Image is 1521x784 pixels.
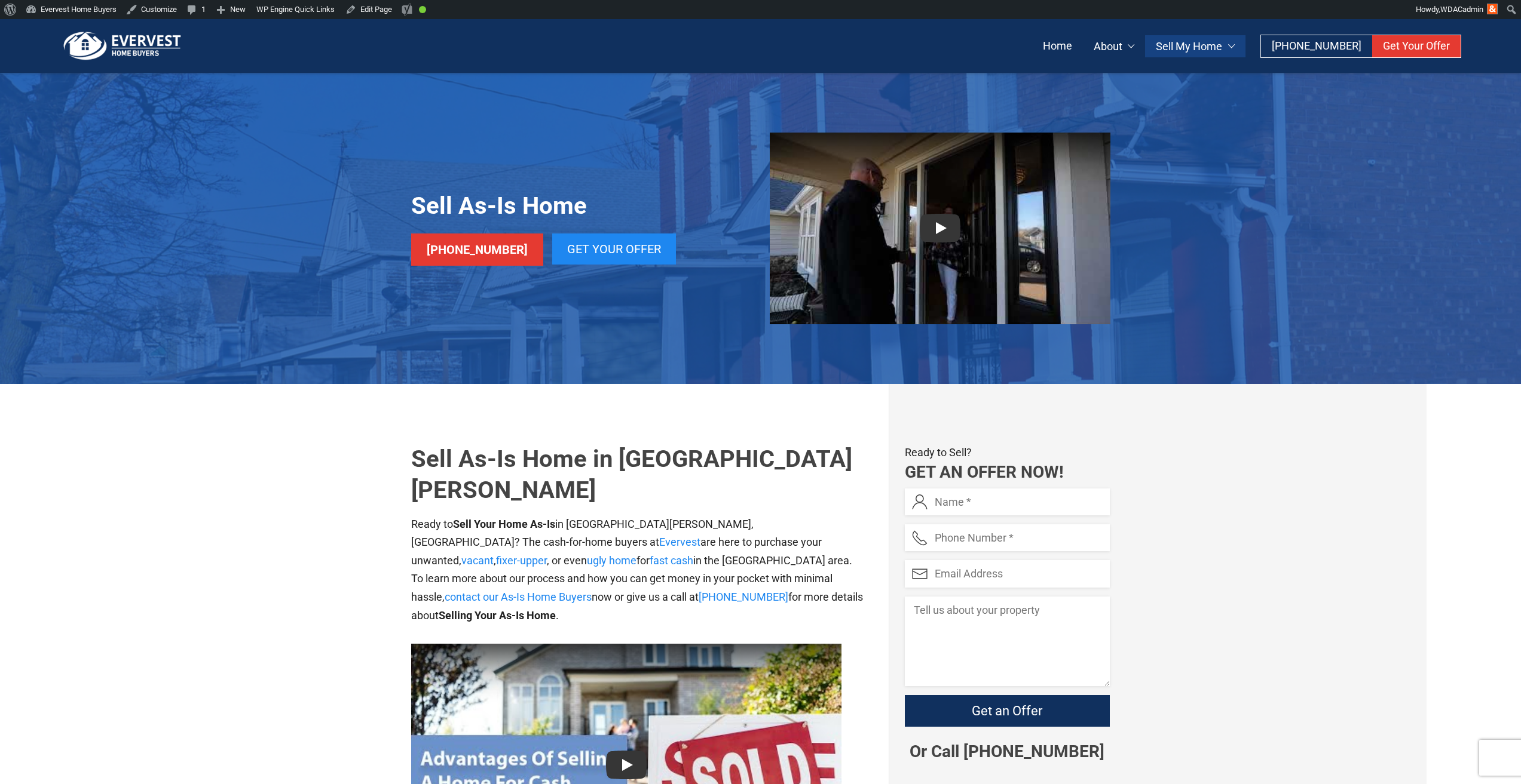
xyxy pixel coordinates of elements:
a: fast cash [650,554,693,567]
a: Home [1032,35,1083,57]
h2: Get an Offer Now! [905,462,1110,483]
b: Selling Your As-Is Home [439,609,556,622]
a: contact our As-Is Home Buyers [445,591,592,603]
a: [PHONE_NUMBER] [411,233,543,266]
h1: Sell As-Is Home in [GEOGRAPHIC_DATA][PERSON_NAME] [411,444,863,506]
div: Good [419,6,426,13]
a: [PHONE_NUMBER] [699,591,788,603]
a: fixer-upper [496,554,547,567]
span: [PHONE_NUMBER] [1272,39,1361,52]
span: WDACadmin [1440,5,1483,14]
span: [PHONE_NUMBER] [427,242,528,257]
p: Or Call [PHONE_NUMBER] [905,741,1110,763]
p: Ready to in [GEOGRAPHIC_DATA][PERSON_NAME], [GEOGRAPHIC_DATA]? The cash-for-home buyers at are he... [411,515,863,625]
input: Name * [905,488,1110,515]
a: About [1083,35,1146,57]
form: Contact form [905,488,1110,741]
b: Sell Your Home As-Is [453,518,555,530]
p: Ready to Sell? [905,444,1110,462]
a: Evervest [659,536,700,548]
a: Sell My Home [1145,35,1245,57]
a: Get Your Offer [552,233,676,265]
a: ugly home [587,554,636,567]
input: Phone Number * [905,524,1110,551]
a: vacant [461,554,494,567]
h1: Sell As-Is Home [411,190,676,222]
a: [PHONE_NUMBER] [1261,35,1372,57]
a: Get Your Offer [1372,35,1461,57]
img: logo.png [60,31,185,61]
input: Get an Offer [905,695,1110,727]
input: Email Address [905,560,1110,587]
